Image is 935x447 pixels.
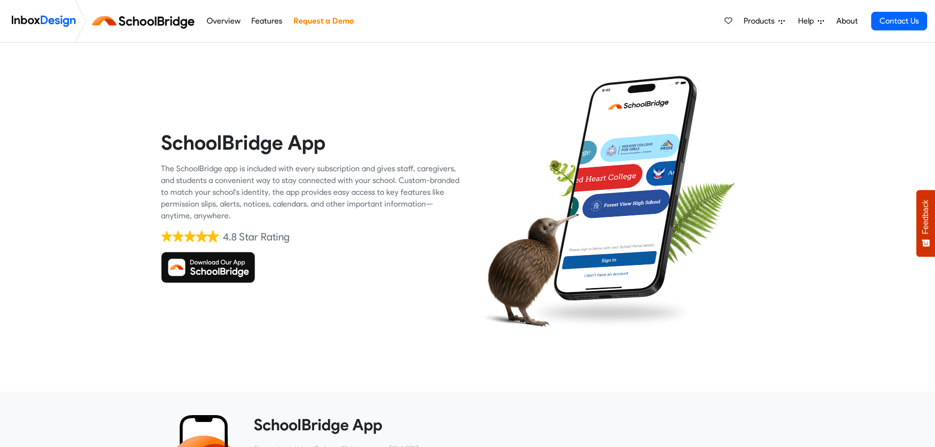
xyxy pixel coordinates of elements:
[90,9,201,33] img: schoolbridge logo
[161,252,255,283] img: Download SchoolBridge App
[291,11,356,31] a: Request a Demo
[833,11,860,31] a: About
[921,200,930,234] span: Feedback
[794,11,828,31] a: Help
[204,11,243,31] a: Overview
[744,15,778,27] span: Products
[547,75,704,301] img: phone.png
[916,190,935,257] button: Feedback - Show survey
[475,203,579,336] img: kiwi_bird.png
[249,11,285,31] a: Features
[161,130,460,155] heading: SchoolBridge App
[740,11,789,31] a: Products
[871,12,927,30] a: Contact Us
[798,15,818,27] span: Help
[527,294,695,330] img: shadow.png
[254,415,767,435] heading: SchoolBridge App
[161,163,460,222] div: The SchoolBridge app is included with every subscription and gives staff, caregivers, and student...
[223,230,290,244] div: 4.8 Star Rating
